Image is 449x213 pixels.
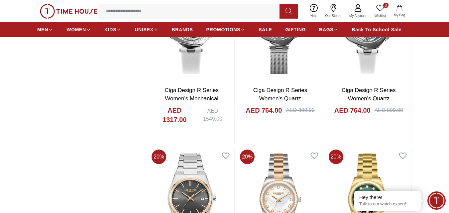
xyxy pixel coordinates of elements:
[319,26,333,33] span: BAGS
[372,13,389,18] span: Wishlist
[347,13,369,18] span: My Account
[359,194,416,201] div: Hey there!
[329,150,343,164] span: 20 %
[259,26,272,33] span: SALE
[359,201,416,207] p: Talk to our watch expert!
[323,13,344,18] span: Our Stores
[371,3,390,20] a: 0Wishlist
[37,26,48,33] span: MEN
[391,13,408,18] span: My Bag
[206,24,246,36] a: PROMOTIONS
[246,106,282,115] h4: AED 764.00
[135,26,153,33] span: UNISEX
[259,24,272,36] a: SALE
[135,24,158,36] a: UNISEX
[156,106,194,124] h4: AED 1317.00
[172,24,193,36] a: BRANDS
[390,3,409,19] button: My Bag
[286,106,314,114] div: AED 899.00
[104,26,116,33] span: KIDS
[334,106,371,115] h4: AED 764.00
[158,87,226,119] a: Ciga Design R Series Women's Mechanical Silver+White+Multi Color Dial Watch - R022-SISI-W1
[245,87,315,119] a: Ciga Design R Series Women's Quartz Silver+Blue+Multi Color Dial Watch - R012-SISI-W3
[308,13,320,18] span: Help
[198,107,228,123] div: AED 1549.00
[285,26,306,33] span: GIFTING
[66,26,86,33] span: WOMEN
[321,3,345,20] a: Our Stores
[37,24,53,36] a: MEN
[427,191,446,210] div: Chat Widget
[240,150,255,164] span: 20 %
[352,24,401,36] a: Back To School Sale
[172,26,193,33] span: BRANDS
[383,3,389,8] span: 0
[206,26,241,33] span: PROMOTIONS
[66,24,91,36] a: WOMEN
[334,87,404,119] a: Ciga Design R Series Women's Quartz Silver+Blue+Multi Color Dial Watch - R012-SISI-W1
[40,4,98,19] img: ...
[285,24,306,36] a: GIFTING
[319,24,338,36] a: BAGS
[375,106,403,114] div: AED 899.00
[306,3,321,20] a: Help
[352,26,401,33] span: Back To School Sale
[152,150,166,164] span: 20 %
[104,24,121,36] a: KIDS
